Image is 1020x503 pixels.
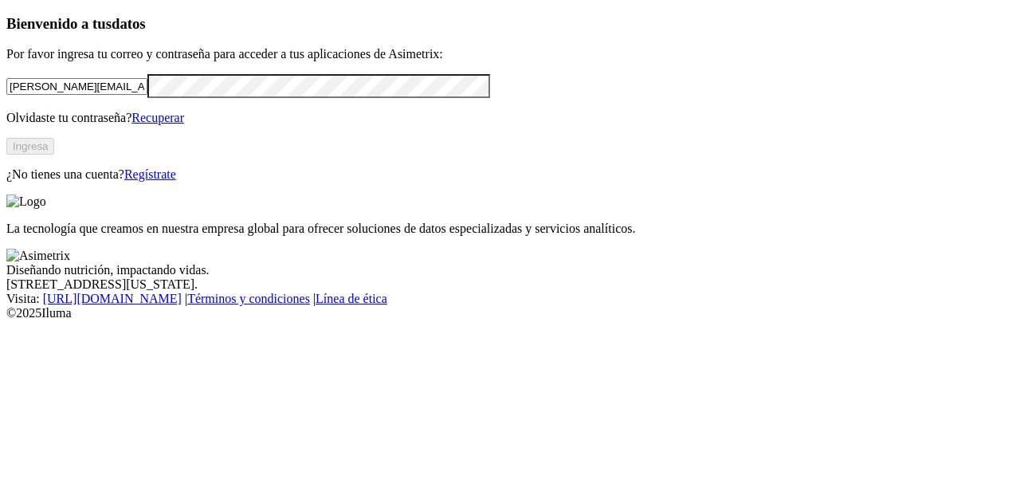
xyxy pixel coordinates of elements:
[112,15,146,32] span: datos
[6,306,1014,320] div: © 2025 Iluma
[316,292,387,305] a: Línea de ética
[6,15,1014,33] h3: Bienvenido a tus
[6,111,1014,125] p: Olvidaste tu contraseña?
[6,263,1014,277] div: Diseñando nutrición, impactando vidas.
[6,277,1014,292] div: [STREET_ADDRESS][US_STATE].
[6,138,54,155] button: Ingresa
[6,167,1014,182] p: ¿No tienes una cuenta?
[6,78,147,95] input: Tu correo
[6,249,70,263] img: Asimetrix
[6,195,46,209] img: Logo
[6,222,1014,236] p: La tecnología que creamos en nuestra empresa global para ofrecer soluciones de datos especializad...
[187,292,310,305] a: Términos y condiciones
[6,47,1014,61] p: Por favor ingresa tu correo y contraseña para acceder a tus aplicaciones de Asimetrix:
[6,292,1014,306] div: Visita : | |
[124,167,176,181] a: Regístrate
[131,111,184,124] a: Recuperar
[43,292,182,305] a: [URL][DOMAIN_NAME]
